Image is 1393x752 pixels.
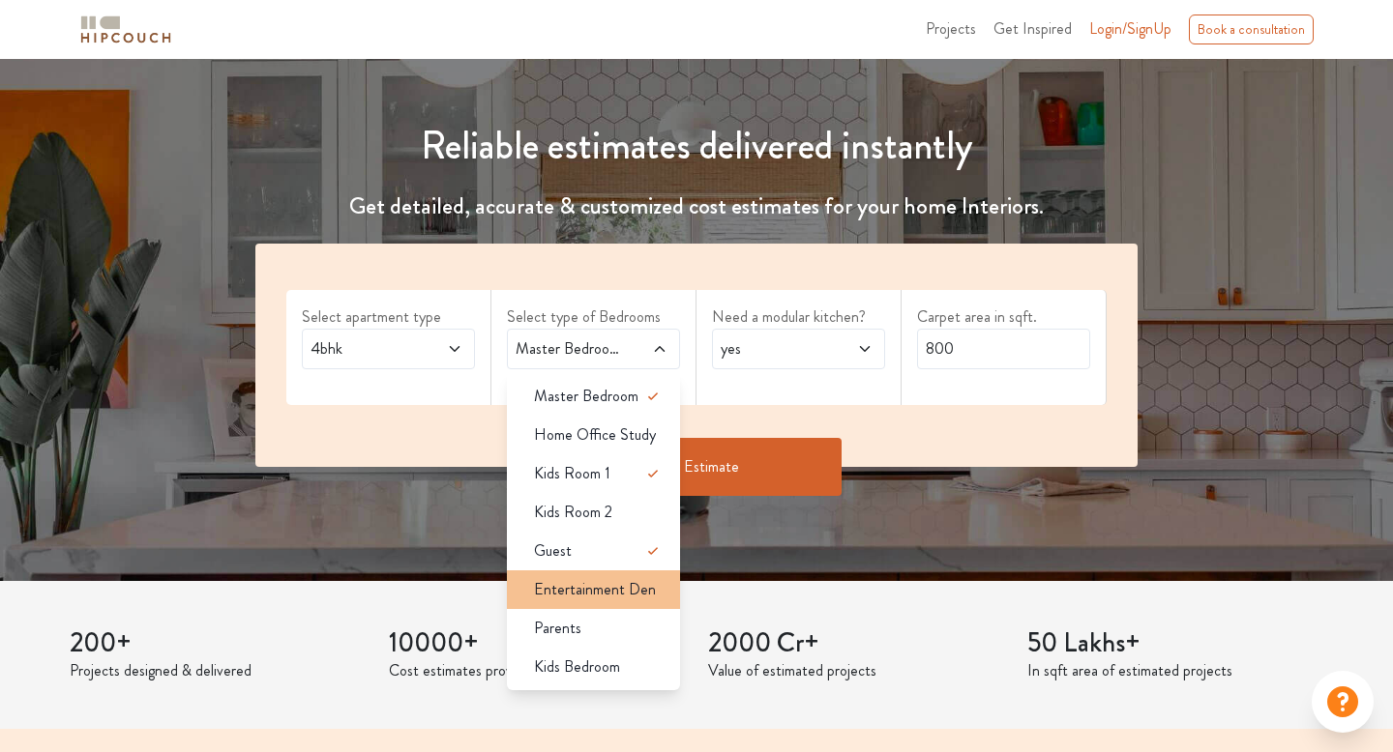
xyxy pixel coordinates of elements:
span: Projects [926,17,976,40]
label: Select apartment type [302,305,475,329]
span: Master Bedroom,Kids Room 1,Guest [512,337,629,361]
p: In sqft area of estimated projects [1027,659,1323,682]
label: Carpet area in sqft. [917,305,1090,329]
div: select 1 more room(s) [507,369,680,390]
span: Kids Bedroom [534,655,620,679]
span: yes [717,337,834,361]
h4: Get detailed, accurate & customized cost estimates for your home Interiors. [244,192,1149,220]
span: Home Office Study [534,423,656,447]
span: Kids Room 2 [534,501,612,524]
p: Cost estimates provided [389,659,685,682]
img: logo-horizontal.svg [77,13,174,46]
span: Entertainment Den [534,578,656,601]
span: Get Inspired [993,17,1072,40]
label: Select type of Bedrooms [507,305,680,329]
span: Master Bedroom [534,385,638,408]
span: Login/SignUp [1089,17,1171,40]
span: Parents [534,617,581,640]
span: 4bhk [307,337,424,361]
h3: 2000 Cr+ [708,627,1004,660]
p: Projects designed & delivered [70,659,366,682]
button: Get Estimate [551,438,842,496]
input: Enter area sqft [917,329,1090,369]
h3: 50 Lakhs+ [1027,627,1323,660]
span: Kids Room 1 [534,462,610,485]
p: Value of estimated projects [708,659,1004,682]
span: Guest [534,539,572,563]
h3: 10000+ [389,627,685,660]
h3: 200+ [70,627,366,660]
h1: Reliable estimates delivered instantly [244,123,1149,169]
div: Book a consultation [1189,14,1314,44]
label: Need a modular kitchen? [712,305,885,329]
span: logo-horizontal.svg [77,8,174,51]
